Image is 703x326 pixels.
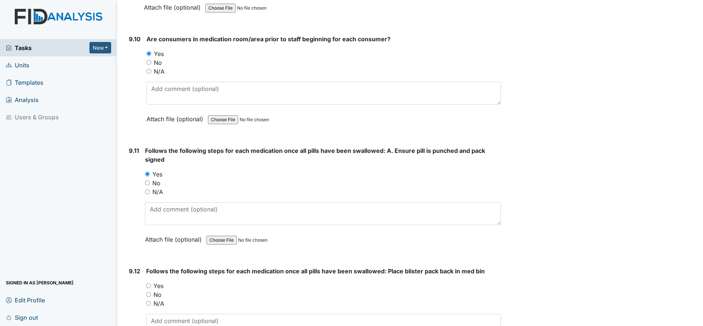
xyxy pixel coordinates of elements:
input: N/A [145,189,150,194]
span: Sign out [6,312,38,323]
label: 9.10 [129,35,141,43]
button: New [89,42,112,53]
label: N/A [153,299,164,308]
label: 9.12 [129,267,140,276]
input: No [146,292,151,297]
input: Yes [146,283,151,288]
span: Analysis [6,94,39,105]
span: Units [6,59,29,71]
span: Are consumers in medication room/area prior to staff beginning for each consumer? [146,35,391,43]
label: Attach file (optional) [145,231,205,244]
span: Follows the following steps for each medication once all pills have been swallowed: Place blister... [146,267,485,275]
label: Yes [153,281,163,290]
label: N/A [154,67,165,76]
input: No [145,180,150,185]
input: No [146,60,151,65]
input: Yes [146,51,151,56]
span: Templates [6,77,43,88]
span: Follows the following steps for each medication once all pills have been swallowed: A. Ensure pil... [145,147,485,163]
input: N/A [146,301,151,306]
label: 9.11 [129,146,139,155]
span: Signed in as [PERSON_NAME] [6,277,74,288]
label: Attach file (optional) [146,111,206,123]
label: No [153,290,162,299]
input: N/A [146,69,151,74]
label: Yes [154,49,164,58]
a: Tasks [6,43,89,52]
span: Edit Profile [6,294,45,306]
label: Yes [152,170,162,179]
label: No [152,179,160,187]
label: No [154,58,162,67]
label: N/A [152,187,163,196]
input: Yes [145,172,150,176]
